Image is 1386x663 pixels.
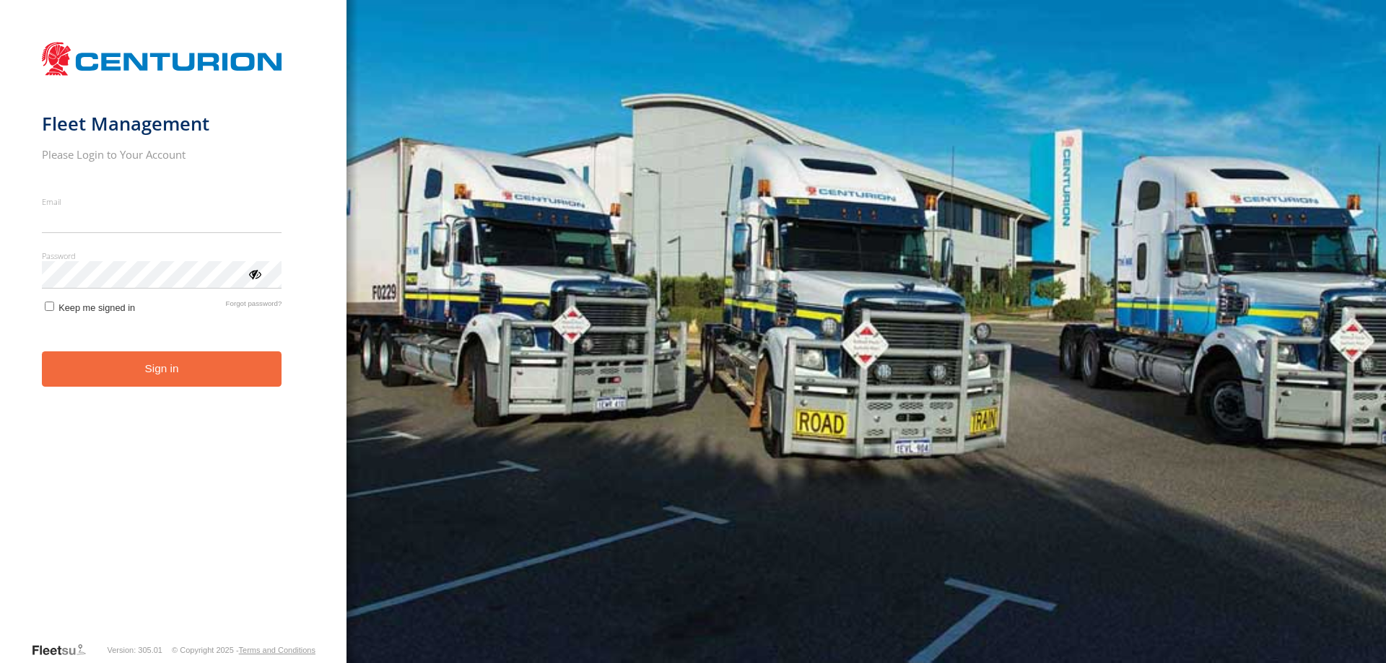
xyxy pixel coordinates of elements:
a: Visit our Website [31,643,97,657]
div: ViewPassword [247,266,261,281]
a: Forgot password? [226,299,282,313]
label: Email [42,196,282,207]
form: main [42,35,305,641]
h2: Please Login to Your Account [42,147,282,162]
a: Terms and Conditions [239,646,315,654]
input: Keep me signed in [45,302,54,311]
label: Password [42,250,282,261]
h1: Fleet Management [42,112,282,136]
span: Keep me signed in [58,302,135,313]
img: Centurion Transport [42,40,282,77]
div: Version: 305.01 [108,646,162,654]
div: © Copyright 2025 - [172,646,315,654]
button: Sign in [42,351,282,387]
